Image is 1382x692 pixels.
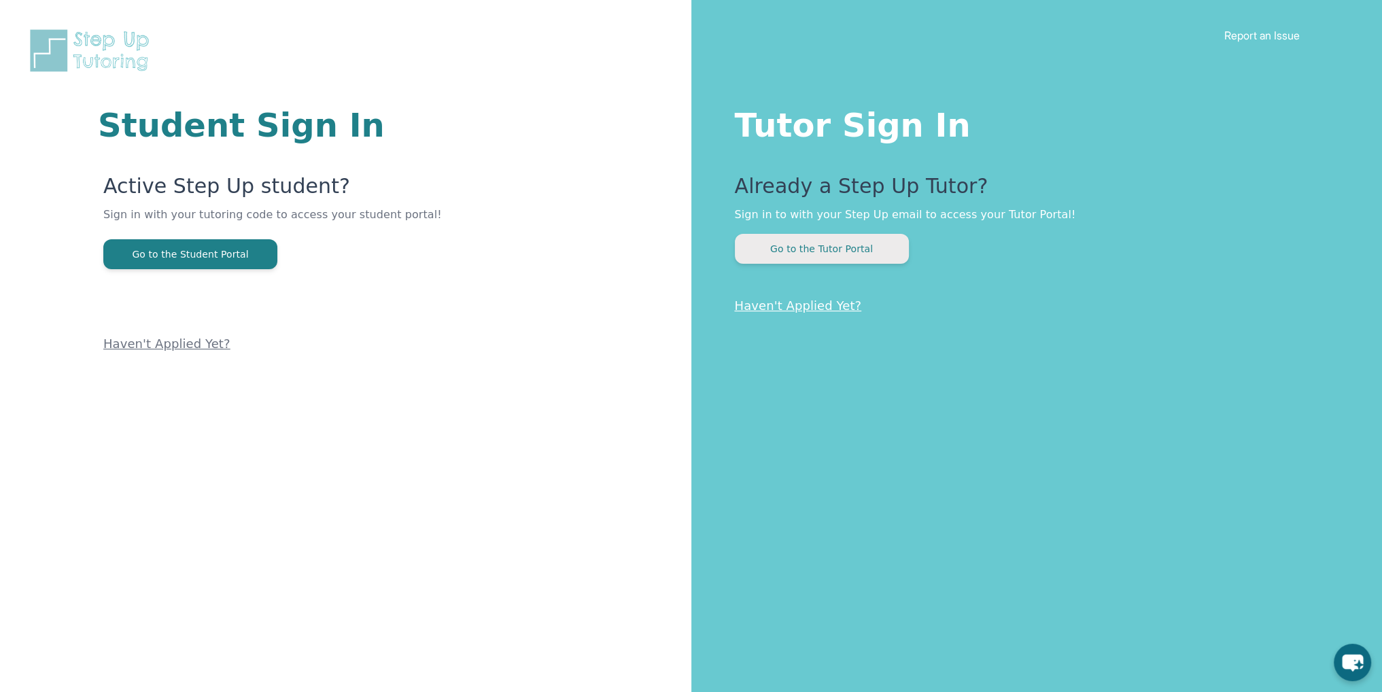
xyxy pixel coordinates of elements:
h1: Student Sign In [98,109,528,141]
button: Go to the Tutor Portal [735,234,909,264]
p: Already a Step Up Tutor? [735,174,1328,207]
a: Go to the Student Portal [103,247,277,260]
a: Haven't Applied Yet? [735,298,862,313]
h1: Tutor Sign In [735,103,1328,141]
a: Haven't Applied Yet? [103,336,230,351]
p: Active Step Up student? [103,174,528,207]
a: Report an Issue [1224,29,1300,42]
button: Go to the Student Portal [103,239,277,269]
a: Go to the Tutor Portal [735,242,909,255]
p: Sign in with your tutoring code to access your student portal! [103,207,528,239]
p: Sign in to with your Step Up email to access your Tutor Portal! [735,207,1328,223]
button: chat-button [1334,644,1371,681]
img: Step Up Tutoring horizontal logo [27,27,158,74]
